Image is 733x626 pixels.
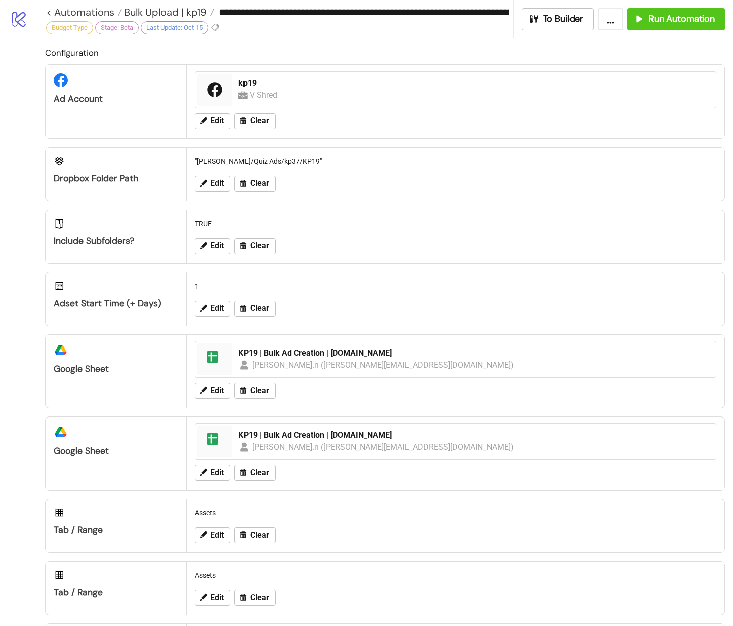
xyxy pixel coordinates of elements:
[54,298,178,309] div: Adset Start Time (+ Days)
[252,441,514,453] div: [PERSON_NAME].n ([PERSON_NAME][EMAIL_ADDRESS][DOMAIN_NAME])
[627,8,725,30] button: Run Automation
[598,8,623,30] button: ...
[648,13,715,25] span: Run Automation
[195,176,230,192] button: Edit
[250,241,269,250] span: Clear
[238,78,710,89] div: kp19
[54,587,178,598] div: Tab / Range
[195,465,230,481] button: Edit
[210,468,224,477] span: Edit
[54,93,178,105] div: Ad Account
[210,116,224,125] span: Edit
[191,566,720,585] div: Assets
[234,527,276,543] button: Clear
[238,347,710,359] div: KP19 | Bulk Ad Creation | [DOMAIN_NAME]
[54,235,178,247] div: Include Subfolders?
[250,304,269,313] span: Clear
[195,301,230,317] button: Edit
[238,430,710,441] div: KP19 | Bulk Ad Creation | [DOMAIN_NAME]
[250,531,269,540] span: Clear
[45,46,725,59] h2: Configuration
[250,593,269,602] span: Clear
[195,113,230,129] button: Edit
[234,590,276,606] button: Clear
[122,7,214,17] a: Bulk Upload | kp19
[141,21,208,34] div: Last Update: Oct-15
[54,363,178,375] div: Google Sheet
[54,524,178,536] div: Tab / Range
[250,468,269,477] span: Clear
[191,152,720,171] div: "[PERSON_NAME]/Quiz Ads/kp37/KP19"
[54,445,178,457] div: Google Sheet
[234,238,276,254] button: Clear
[210,304,224,313] span: Edit
[250,116,269,125] span: Clear
[234,383,276,399] button: Clear
[95,21,139,34] div: Stage: Beta
[191,214,720,233] div: TRUE
[522,8,594,30] button: To Builder
[191,503,720,522] div: Assets
[54,173,178,184] div: Dropbox Folder Path
[234,176,276,192] button: Clear
[210,386,224,395] span: Edit
[250,386,269,395] span: Clear
[210,179,224,188] span: Edit
[250,179,269,188] span: Clear
[210,531,224,540] span: Edit
[195,590,230,606] button: Edit
[46,21,93,34] div: Budget Type
[195,527,230,543] button: Edit
[195,383,230,399] button: Edit
[191,276,720,296] div: 1
[234,301,276,317] button: Clear
[543,13,584,25] span: To Builder
[210,241,224,250] span: Edit
[195,238,230,254] button: Edit
[250,89,280,101] div: V Shred
[234,465,276,481] button: Clear
[46,7,122,17] a: < Automations
[210,593,224,602] span: Edit
[234,113,276,129] button: Clear
[252,359,514,371] div: [PERSON_NAME].n ([PERSON_NAME][EMAIL_ADDRESS][DOMAIN_NAME])
[122,6,207,19] span: Bulk Upload | kp19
